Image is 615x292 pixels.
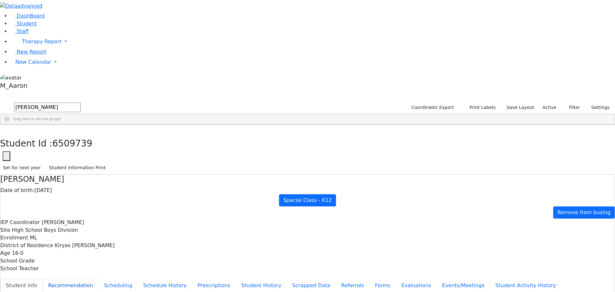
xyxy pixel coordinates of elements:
[30,235,37,241] span: ML
[0,219,40,226] label: IEP Coordinator
[14,103,81,112] input: Search
[540,103,559,113] label: Active
[10,21,37,27] a: Student
[462,103,498,113] button: Print Labels
[10,35,615,48] a: Therapy Report
[0,242,53,249] label: District of Residence
[13,117,61,121] span: Drag here to set row groups
[10,56,615,69] a: New Calendar
[12,227,78,233] span: High School Boys Division
[17,28,29,34] span: Staff
[12,250,23,256] span: 16-0
[0,187,615,194] div: [DATE]
[42,219,84,225] span: [PERSON_NAME]
[561,103,583,113] button: Filter
[504,103,537,113] button: Save Layout
[17,49,46,55] span: New Report
[53,138,93,149] span: 6509739
[583,103,612,113] button: Settings
[0,226,10,234] label: Site
[10,13,45,19] a: DashBoard
[10,28,29,34] a: Staff
[17,13,45,19] span: DashBoard
[46,163,109,173] button: Student Information Print
[15,59,51,65] span: New Calendar
[0,249,10,257] label: Age
[0,175,615,184] h4: [PERSON_NAME]
[0,234,28,242] label: Enrollment
[407,103,457,113] button: Coordinator Export
[22,38,61,45] span: Therapy Report
[0,187,35,194] label: Date of birth:
[279,194,336,206] a: Special Class - K12
[0,257,35,265] label: School Grade
[557,209,611,215] span: Remove from busing
[0,265,39,272] label: School Teacher
[10,49,46,55] a: New Report
[553,206,615,219] a: Remove from busing
[17,21,37,27] span: Student
[55,242,115,248] span: Kiryas [PERSON_NAME]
